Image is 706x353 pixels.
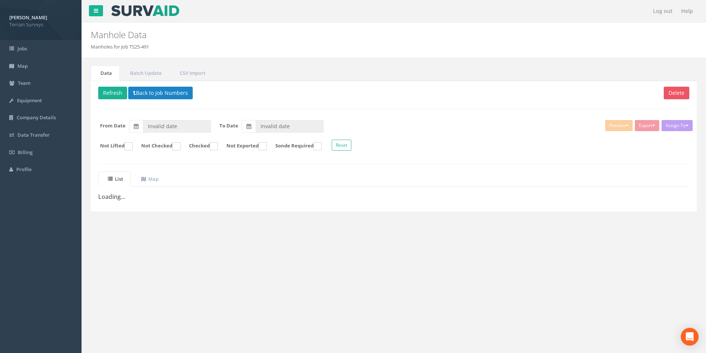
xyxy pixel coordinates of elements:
input: From Date [143,120,211,133]
span: Terrain Surveys [9,21,72,28]
a: [PERSON_NAME] Terrain Surveys [9,12,72,28]
input: To Date [256,120,324,133]
button: Reset [332,140,351,151]
label: To Date [219,122,238,129]
h2: Manhole Data [91,30,594,40]
label: Not Lifted [93,142,133,150]
label: Not Checked [134,142,180,150]
label: From Date [100,122,126,129]
button: Delete [664,87,689,99]
span: Profile [16,166,32,173]
uib-tab-heading: List [108,176,123,182]
uib-tab-heading: Map [141,176,159,182]
span: Equipment [17,97,42,104]
label: Sonde Required [268,142,322,150]
a: List [98,171,131,187]
strong: [PERSON_NAME] [9,14,47,21]
h3: Loading... [98,194,689,200]
a: Batch Update [120,66,169,81]
button: Assign To [662,120,693,131]
label: Not Exported [219,142,267,150]
button: Export [635,120,659,131]
span: Team [18,80,30,86]
a: CSV Import [170,66,213,81]
span: Map [17,63,28,69]
a: Map [132,171,166,187]
span: Billing [18,149,33,156]
span: Company Details [17,114,56,121]
button: Back to Job Numbers [128,87,193,99]
button: Preview [605,120,633,131]
div: Open Intercom Messenger [681,328,699,346]
span: Jobs [17,45,27,52]
span: Data Transfer [17,131,50,138]
button: Refresh [98,87,127,99]
a: Data [91,66,120,81]
label: Checked [182,142,218,150]
li: Manholes for Job TS25-491 [91,43,149,50]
